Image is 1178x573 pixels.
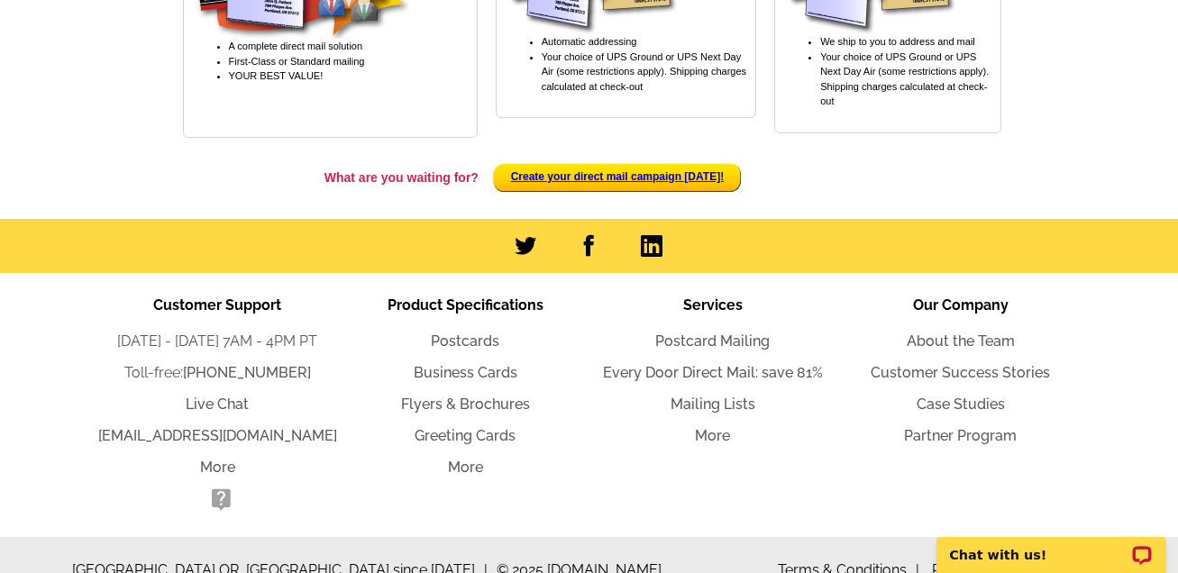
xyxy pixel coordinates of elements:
h3: What are you waiting for? [184,169,479,186]
a: [PHONE_NUMBER] [183,364,311,381]
li: Toll-free: [94,362,342,384]
span: We ship to you to address and mail [820,36,975,47]
a: Mailing Lists [671,396,755,413]
span: A complete direct mail solution [229,41,363,51]
span: Y [542,51,547,62]
a: Case Studies [917,396,1005,413]
span: Customer Support [153,296,281,314]
a: About the Team [907,332,1015,350]
a: Partner Program [904,427,1017,444]
a: Greeting Cards [415,427,516,444]
li: [DATE] - [DATE] 7AM - 4PM PT [94,331,342,352]
span: First-Class or Standard mailing [229,56,365,67]
span: YOUR BEST VALUE! [229,70,324,81]
a: Every Door Direct Mail: save 81% [603,364,823,381]
a: Live Chat [186,396,249,413]
span: Services [683,296,743,314]
a: Business Cards [414,364,517,381]
a: [EMAIL_ADDRESS][DOMAIN_NAME] [98,427,337,444]
span: our choice of UPS Ground or UPS Next Day Air (some restrictions apply). Shipping charges calculat... [542,51,746,92]
a: Create your direct mail campaign [DATE]! [511,170,725,183]
a: Customer Success Stories [871,364,1050,381]
a: Postcards [431,332,499,350]
iframe: LiveChat chat widget [925,516,1178,573]
span: Our Company [913,296,1009,314]
span: our choice of UPS Ground or UPS Next Day Air (some restrictions apply). Shipping charges calculat... [820,51,989,107]
span: Product Specifications [388,296,543,314]
span: Y [820,51,826,62]
a: Flyers & Brochures [401,396,530,413]
a: More [200,459,235,476]
span: Automatic addressing [542,36,637,47]
a: Postcard Mailing [655,332,770,350]
a: More [695,427,730,444]
a: More [448,459,483,476]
